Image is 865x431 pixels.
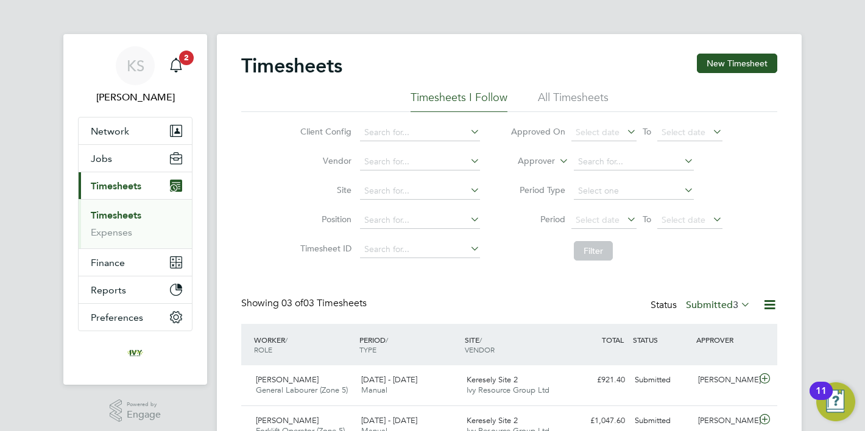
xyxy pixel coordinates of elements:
[91,180,141,192] span: Timesheets
[361,385,387,395] span: Manual
[733,299,738,311] span: 3
[251,329,356,360] div: WORKER
[127,410,161,420] span: Engage
[281,297,303,309] span: 03 of
[467,385,549,395] span: Ivy Resource Group Ltd
[816,382,855,421] button: Open Resource Center, 11 new notifications
[256,374,319,385] span: [PERSON_NAME]
[356,329,462,360] div: PERIOD
[630,411,693,431] div: Submitted
[639,124,655,139] span: To
[281,297,367,309] span: 03 Timesheets
[256,385,348,395] span: General Labourer (Zone 5)
[297,184,351,195] label: Site
[359,345,376,354] span: TYPE
[500,155,555,167] label: Approver
[361,415,417,426] span: [DATE] - [DATE]
[538,90,609,112] li: All Timesheets
[79,276,192,303] button: Reports
[693,370,757,390] div: [PERSON_NAME]
[297,214,351,225] label: Position
[78,90,192,105] span: Keaton Simpson
[110,399,161,422] a: Powered byEngage
[697,54,777,73] button: New Timesheet
[467,415,518,426] span: Keresely Site 2
[78,343,192,363] a: Go to home page
[241,54,342,78] h2: Timesheets
[79,172,192,199] button: Timesheets
[510,126,565,137] label: Approved On
[360,153,480,170] input: Search for...
[630,329,693,351] div: STATUS
[651,297,753,314] div: Status
[662,127,705,138] span: Select date
[693,411,757,431] div: [PERSON_NAME]
[467,374,518,385] span: Keresely Site 2
[79,145,192,172] button: Jobs
[91,257,125,268] span: Finance
[360,124,480,141] input: Search for...
[79,249,192,276] button: Finance
[602,335,624,345] span: TOTAL
[256,415,319,426] span: [PERSON_NAME]
[465,345,495,354] span: VENDOR
[91,125,129,137] span: Network
[91,209,141,221] a: Timesheets
[127,399,161,410] span: Powered by
[297,126,351,137] label: Client Config
[254,345,272,354] span: ROLE
[693,329,757,351] div: APPROVER
[361,374,417,385] span: [DATE] - [DATE]
[574,183,694,200] input: Select one
[462,329,567,360] div: SITE
[630,370,693,390] div: Submitted
[576,214,620,225] span: Select date
[91,284,126,296] span: Reports
[411,90,507,112] li: Timesheets I Follow
[479,335,482,345] span: /
[297,155,351,166] label: Vendor
[91,312,143,323] span: Preferences
[79,117,192,144] button: Network
[639,211,655,227] span: To
[510,214,565,225] label: Period
[662,214,705,225] span: Select date
[567,411,630,431] div: £1,047.60
[360,212,480,229] input: Search for...
[179,51,194,65] span: 2
[79,304,192,331] button: Preferences
[91,226,132,238] a: Expenses
[78,46,192,105] a: KS[PERSON_NAME]
[574,241,613,261] button: Filter
[686,299,750,311] label: Submitted
[510,184,565,195] label: Period Type
[386,335,388,345] span: /
[816,391,827,407] div: 11
[79,199,192,248] div: Timesheets
[297,243,351,254] label: Timesheet ID
[125,343,145,363] img: ivyresourcegroup-logo-retina.png
[574,153,694,170] input: Search for...
[360,183,480,200] input: Search for...
[91,153,112,164] span: Jobs
[285,335,288,345] span: /
[567,370,630,390] div: £921.40
[127,58,144,74] span: KS
[63,34,207,385] nav: Main navigation
[576,127,620,138] span: Select date
[360,241,480,258] input: Search for...
[241,297,369,310] div: Showing
[164,46,188,85] a: 2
